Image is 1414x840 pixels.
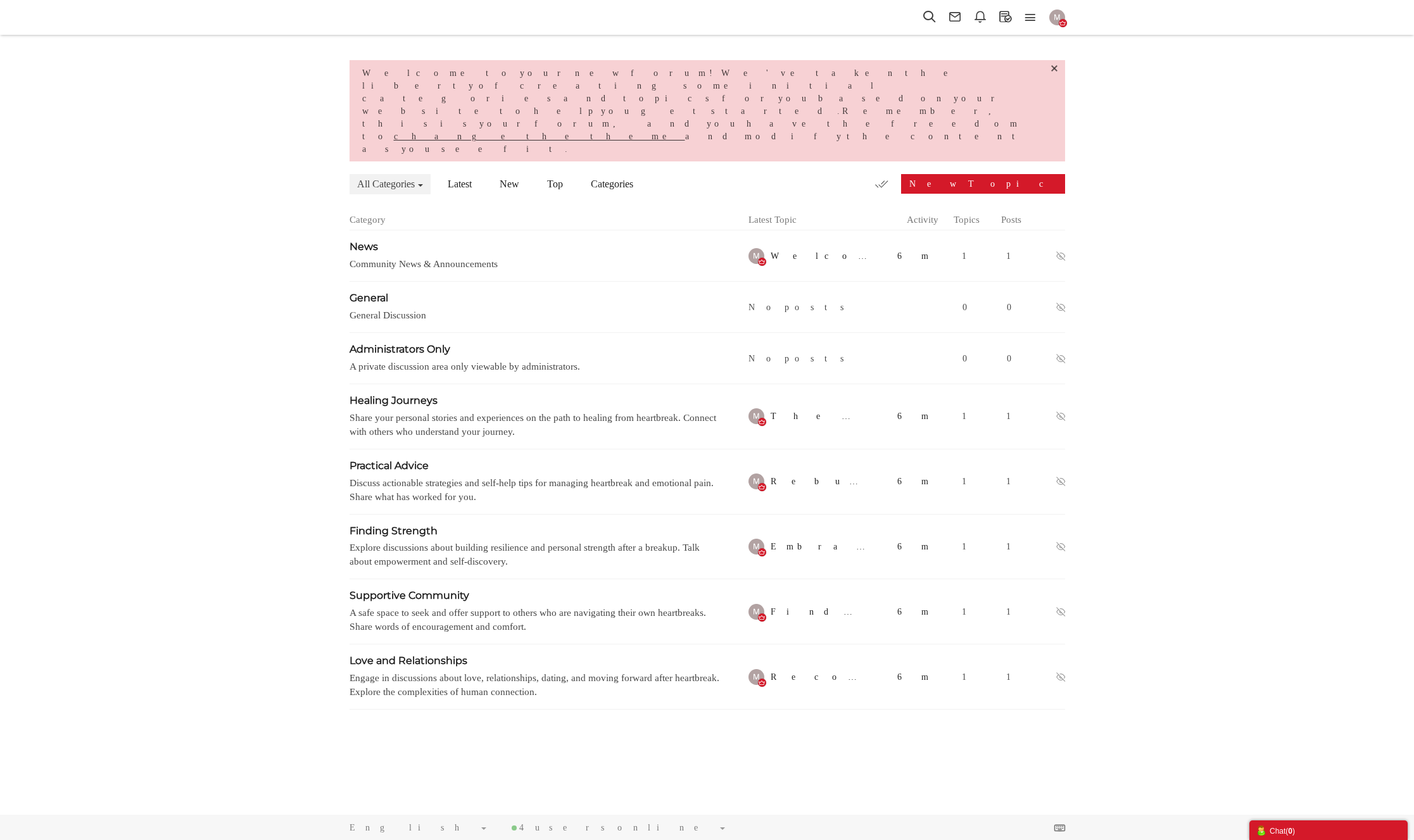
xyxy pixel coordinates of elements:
[748,473,764,489] img: jjh1NGzHQIKAjSFCkiE2Akglp0ZORQEEEsBiRA7AcSyMyOHggBiKSARYieAWHZm5FAQQCwFJELsBBDLzowcCgKIpYBEiJ0AYt...
[580,174,644,194] a: Categories
[350,460,429,472] span: Practical Advice
[350,394,438,406] span: Healing Journeys
[748,604,764,620] img: jjh1NGzHQIKAjSFCkiE2Akglp0ZORQEEEsBiRA7AcSyMyOHggBiKSARYieAWHZm5FAQQCwFJELsBBDLzowcCgKIpYBEiJ0AYt...
[350,174,431,194] button: All Categories
[1006,251,1016,261] span: 1
[900,213,945,227] span: Activity
[748,299,945,315] i: No posts
[945,213,989,227] li: Topics
[350,343,450,355] span: Administrators Only
[962,411,972,421] span: 1
[771,669,872,685] a: Recognizing Red Flags in Relationships
[962,541,972,551] span: 1
[1007,353,1015,363] span: 0
[748,539,764,555] img: jjh1NGzHQIKAjSFCkiE2Akglp0ZORQEEEsBiRA7AcSyMyOHggBiKSARYieAWHZm5FAQQCwFJELsBBDLzowcCgKIpYBEiJ0AYt...
[1006,411,1016,421] span: 1
[350,655,467,667] a: Love and Relationships
[1006,541,1016,551] span: 1
[963,302,971,312] span: 0
[1006,672,1016,682] span: 1
[357,178,415,191] span: All Categories
[909,179,1057,189] span: New Topic
[1288,827,1292,836] strong: 0
[989,213,1033,227] li: Posts
[962,606,972,617] span: 1
[885,408,945,424] time: 6m
[350,590,469,601] a: Supportive Community
[963,353,971,363] span: 0
[771,473,872,489] a: Rebuilding Trust After Betrayal
[350,460,429,472] a: Practical Advice
[885,473,945,489] time: 6m
[536,174,574,194] a: Top
[437,174,483,194] a: Latest
[1285,827,1295,836] span: ( )
[901,174,1065,194] a: New Topic
[885,669,945,685] time: 6m
[771,408,872,424] a: The Power of Forgiveness in Healing
[962,476,972,486] span: 1
[748,215,797,225] span: Latest Topic
[1006,606,1016,617] span: 1
[394,131,685,141] a: change the theme
[350,822,477,832] span: English
[535,822,717,832] span: users online
[512,822,725,832] a: 4
[350,344,450,355] a: Administrators Only
[771,604,872,620] a: Finding Strength in Community
[350,525,438,537] a: Finding Strength
[489,174,530,194] a: New
[1007,302,1015,312] span: 0
[771,248,872,264] a: Welcome to the new forum!
[1049,9,1065,25] img: jjh1NGzHQIKAjSFCkiE2Akglp0ZORQEEEsBiRA7AcSyMyOHggBiKSARYieAWHZm5FAQQCwFJELsBBDLzowcCgKIpYBEiJ0AYt...
[962,672,972,682] span: 1
[885,604,945,620] time: 6m
[885,539,945,555] time: 6m
[350,241,378,253] a: News
[350,241,378,253] span: News
[350,395,438,406] a: Healing Journeys
[350,60,1065,161] div: Welcome to your new forum! We've taken the liberty of creating some initial categories and topics...
[771,539,872,555] a: Embracing Your Inner Strength After Heartbreak
[1006,476,1016,486] span: 1
[350,213,723,227] li: Category
[748,351,945,367] i: No posts
[885,248,945,264] time: 6m
[748,408,764,424] img: jjh1NGzHQIKAjSFCkiE2Akglp0ZORQEEEsBiRA7AcSyMyOHggBiKSARYieAWHZm5FAQQCwFJELsBBDLzowcCgKIpYBEiJ0AYt...
[350,292,388,304] a: General
[748,248,764,264] img: jjh1NGzHQIKAjSFCkiE2Akglp0ZORQEEEsBiRA7AcSyMyOHggBiKSARYieAWHZm5FAQQCwFJELsBBDLzowcCgKIpYBEiJ0AYt...
[962,251,972,261] span: 1
[1256,824,1401,837] div: Chat
[748,669,764,685] img: jjh1NGzHQIKAjSFCkiE2Akglp0ZORQEEEsBiRA7AcSyMyOHggBiKSARYieAWHZm5FAQQCwFJELsBBDLzowcCgKIpYBEiJ0AYt...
